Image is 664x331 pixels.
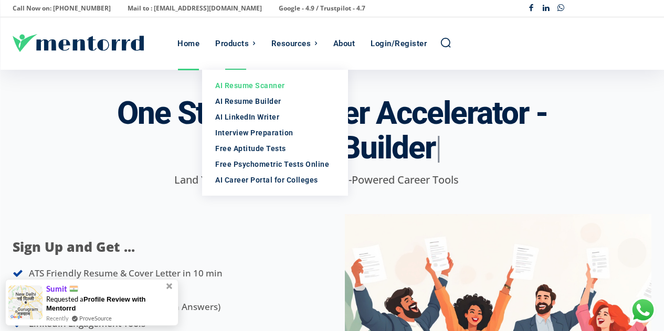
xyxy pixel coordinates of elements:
span: Sumit [46,284,78,294]
a: AI LinkedIn Writer [202,109,348,125]
a: Login/Register [365,17,432,70]
a: Home [172,17,205,70]
p: Call Now on: [PHONE_NUMBER] [13,1,111,16]
a: Free Aptitude Tests [202,141,348,156]
a: Search [440,37,451,48]
p: Google - 4.9 / Trustpilot - 4.7 [279,1,365,16]
div: Resources [271,17,311,70]
a: Interview Preparation [202,125,348,141]
div: Chat with Us [630,297,656,323]
div: Free Aptitude Tests [215,143,335,154]
a: Resources [266,17,323,70]
div: About [333,17,355,70]
h3: One Stop AI Career Accelerator - [117,96,547,165]
a: Linkedin [539,1,554,16]
span: Profile Review with Mentorrd [46,295,145,312]
a: AI Resume Builder [202,93,348,109]
a: Facebook [524,1,539,16]
div: Free Psychometric Tests Online [215,159,335,169]
p: Land Your Dream Job Faster with AI-Powered Career Tools [13,172,620,188]
div: Login/Register [371,17,427,70]
div: AI Resume Scanner [215,80,335,91]
div: Interview Preparation [215,127,335,138]
p: Mail to : [EMAIL_ADDRESS][DOMAIN_NAME] [128,1,262,16]
div: AI LinkedIn Writer [215,112,335,122]
p: Sign Up and Get ... [13,237,288,257]
div: Products [215,17,249,70]
a: AI Career Portal for Colleges [202,172,348,188]
div: AI Resume Builder [215,96,335,106]
a: Free Psychometric Tests Online [202,156,348,172]
div: AI Career Portal for Colleges [215,175,335,185]
a: About [328,17,361,70]
a: AI Resume Scanner [202,78,348,93]
span: | [435,129,441,166]
img: provesource social proof notification image [8,285,43,319]
img: provesource country flag image [69,285,78,292]
span: Recently [46,314,69,323]
a: Logo [13,34,172,52]
a: Whatsapp [554,1,569,16]
a: Products [210,17,261,70]
span: Requested a [46,295,145,312]
span: ATS Friendly Resume & Cover Letter in 10 min [29,267,223,279]
div: Home [177,17,199,70]
a: ProveSource [79,314,112,323]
